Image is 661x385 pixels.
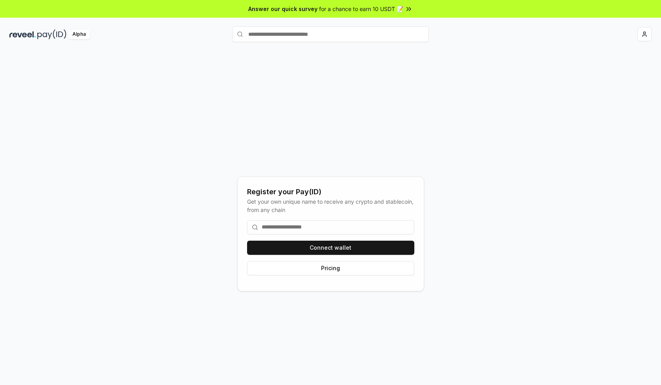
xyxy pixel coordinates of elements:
[37,29,66,39] img: pay_id
[248,5,318,13] span: Answer our quick survey
[247,186,414,197] div: Register your Pay(ID)
[9,29,36,39] img: reveel_dark
[247,261,414,275] button: Pricing
[68,29,90,39] div: Alpha
[319,5,403,13] span: for a chance to earn 10 USDT 📝
[247,197,414,214] div: Get your own unique name to receive any crypto and stablecoin, from any chain
[247,241,414,255] button: Connect wallet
